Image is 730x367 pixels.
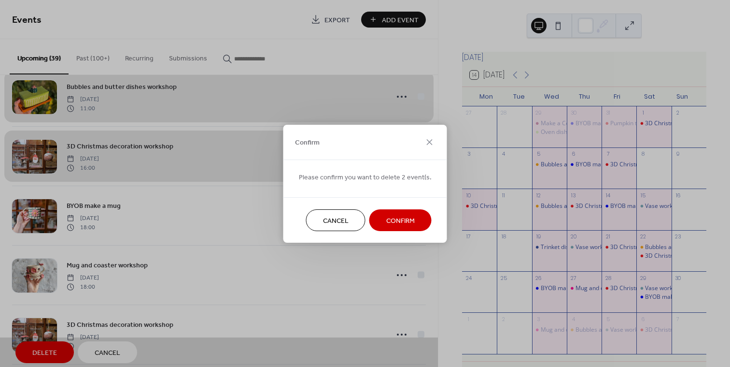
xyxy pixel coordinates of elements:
span: Confirm [295,138,320,148]
span: Cancel [323,216,349,226]
button: Confirm [369,209,432,231]
span: Confirm [386,216,415,226]
span: Please confirm you want to delete 2 event(s. [299,172,432,182]
button: Cancel [306,209,365,231]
